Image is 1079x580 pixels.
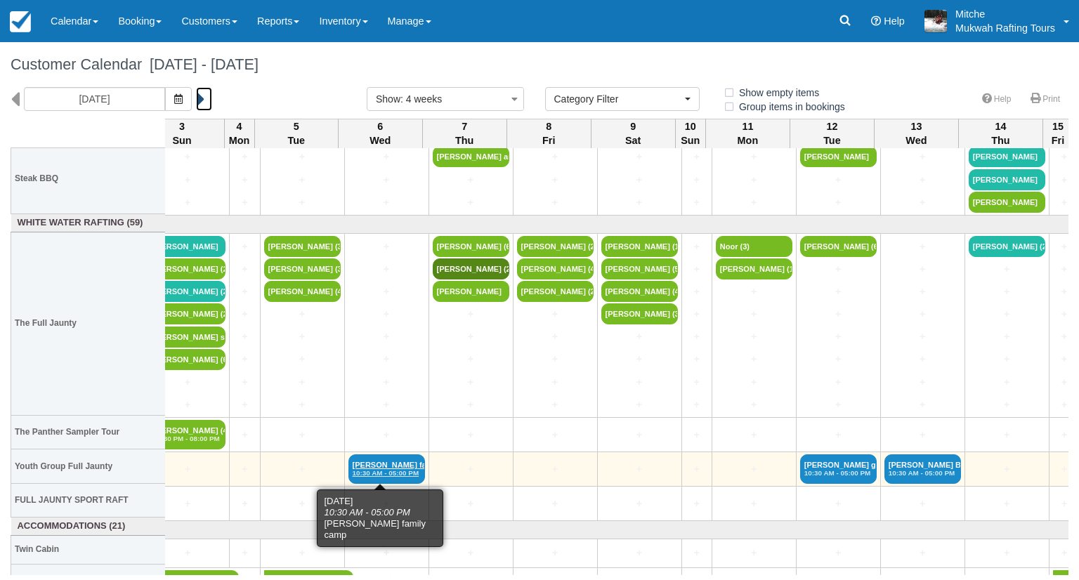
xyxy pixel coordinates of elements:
a: [PERSON_NAME] (5) [601,258,678,279]
span: Help [884,15,905,27]
a: + [884,307,961,322]
a: + [800,352,877,367]
a: + [884,352,961,367]
a: + [601,462,678,477]
a: + [1053,284,1075,299]
a: + [884,496,961,511]
a: [PERSON_NAME] [433,281,509,302]
th: 11 Mon [705,119,790,148]
a: + [969,352,1045,367]
a: + [348,352,425,367]
a: + [601,195,678,210]
a: [PERSON_NAME] (4) [601,281,678,302]
a: [PERSON_NAME] (2) [517,281,594,302]
a: [PERSON_NAME] (2) [517,236,594,257]
th: 4 Mon [224,119,254,148]
a: [PERSON_NAME] (2) [149,281,225,302]
a: + [517,173,594,187]
a: + [716,150,792,164]
a: + [264,375,341,390]
a: + [969,262,1045,277]
th: 6 Wed [338,119,422,148]
a: + [716,496,792,511]
a: + [969,329,1045,344]
a: + [348,307,425,322]
a: + [686,284,708,299]
a: + [800,375,877,390]
a: + [686,546,708,560]
a: + [686,150,708,164]
a: [PERSON_NAME] (19) [601,236,678,257]
a: + [716,375,792,390]
a: [PERSON_NAME] (2) [969,236,1045,257]
a: + [149,462,225,477]
a: + [716,546,792,560]
a: + [716,352,792,367]
a: + [686,239,708,254]
a: + [601,150,678,164]
a: + [433,496,509,511]
a: + [149,195,225,210]
a: + [800,284,877,299]
a: Accommodations (21) [15,520,162,533]
th: FULL JAUNTY SPORT RAFT [11,483,166,517]
a: + [433,375,509,390]
a: + [149,375,225,390]
th: The Full Jaunty [11,232,166,415]
a: + [348,262,425,277]
a: + [264,150,341,164]
em: 10:30 AM - 05:00 PM [804,469,872,477]
a: + [1053,239,1075,254]
a: + [233,195,256,210]
a: + [1053,546,1075,560]
a: + [686,496,708,511]
a: + [884,546,961,560]
a: + [601,352,678,367]
a: + [233,375,256,390]
a: [PERSON_NAME] (6) [149,349,225,370]
th: 12 Tue [790,119,874,148]
a: + [233,462,256,477]
a: + [433,352,509,367]
a: + [800,195,877,210]
a: + [884,262,961,277]
a: + [517,307,594,322]
a: + [233,397,256,412]
a: + [686,173,708,187]
span: Category Filter [554,92,681,106]
a: + [433,329,509,344]
a: + [1053,329,1075,344]
a: + [716,173,792,187]
a: + [517,195,594,210]
a: + [800,496,877,511]
a: [PERSON_NAME] (2) [149,258,225,279]
a: + [686,195,708,210]
a: + [884,375,961,390]
a: [PERSON_NAME] [969,169,1045,190]
a: + [233,546,256,560]
a: White Water Rafting (59) [15,216,162,230]
a: [PERSON_NAME] (4) [517,258,594,279]
a: [PERSON_NAME] (2) [149,303,225,324]
a: [PERSON_NAME] [149,236,225,257]
a: Print [1022,89,1068,110]
em: 06:30 PM - 08:00 PM [153,435,221,443]
a: + [1053,496,1075,511]
a: + [517,150,594,164]
a: + [149,150,225,164]
a: + [686,262,708,277]
a: + [517,375,594,390]
a: + [264,496,341,511]
a: + [884,150,961,164]
a: + [517,428,594,442]
a: + [601,375,678,390]
a: + [233,307,256,322]
a: + [348,195,425,210]
a: + [264,173,341,187]
a: + [433,397,509,412]
a: + [264,428,341,442]
th: 14 Thu [958,119,1042,148]
a: + [716,397,792,412]
a: + [433,195,509,210]
a: + [800,546,877,560]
